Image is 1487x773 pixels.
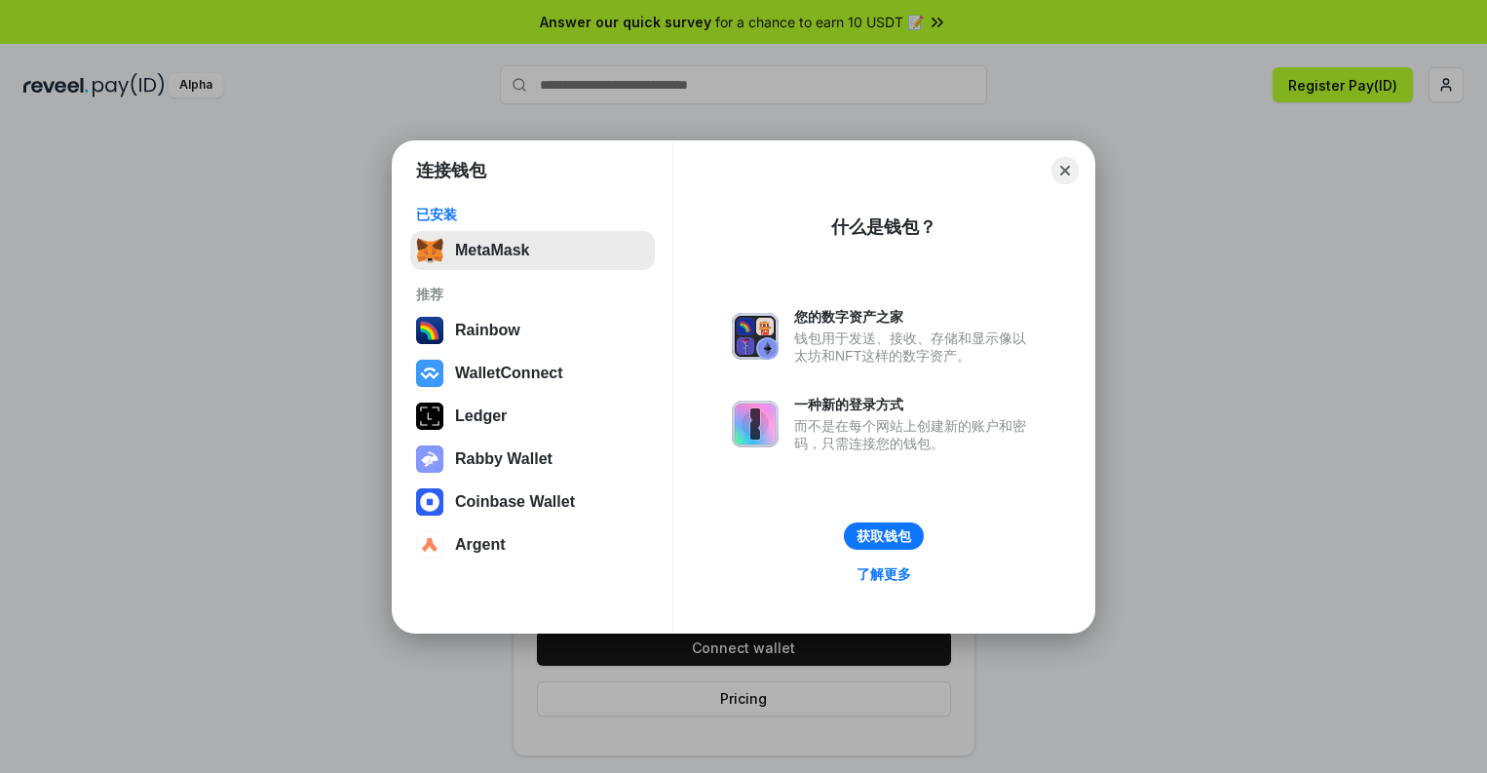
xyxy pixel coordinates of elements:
img: svg+xml,%3Csvg%20width%3D%2228%22%20height%3D%2228%22%20viewBox%3D%220%200%2028%2028%22%20fill%3D... [416,360,443,387]
div: Rainbow [455,322,520,339]
button: WalletConnect [410,354,655,393]
h1: 连接钱包 [416,159,486,182]
img: svg+xml,%3Csvg%20width%3D%2228%22%20height%3D%2228%22%20viewBox%3D%220%200%2028%2028%22%20fill%3D... [416,488,443,516]
button: Argent [410,525,655,564]
button: Rabby Wallet [410,440,655,479]
div: Rabby Wallet [455,450,553,468]
button: Coinbase Wallet [410,483,655,522]
button: Close [1051,157,1079,184]
div: 一种新的登录方式 [794,396,1036,413]
img: svg+xml,%3Csvg%20xmlns%3D%22http%3A%2F%2Fwww.w3.org%2F2000%2Fsvg%22%20fill%3D%22none%22%20viewBox... [732,313,779,360]
img: svg+xml,%3Csvg%20xmlns%3D%22http%3A%2F%2Fwww.w3.org%2F2000%2Fsvg%22%20fill%3D%22none%22%20viewBox... [732,401,779,447]
div: WalletConnect [455,365,563,382]
div: 获取钱包 [857,527,911,545]
button: 获取钱包 [844,522,924,550]
a: 了解更多 [845,561,923,587]
div: Coinbase Wallet [455,493,575,511]
button: Ledger [410,397,655,436]
div: 钱包用于发送、接收、存储和显示像以太坊和NFT这样的数字资产。 [794,329,1036,365]
div: 您的数字资产之家 [794,308,1036,326]
div: Ledger [455,407,507,425]
div: 了解更多 [857,565,911,583]
img: svg+xml,%3Csvg%20width%3D%22120%22%20height%3D%22120%22%20viewBox%3D%220%200%20120%20120%22%20fil... [416,317,443,344]
div: MetaMask [455,242,529,259]
img: svg+xml,%3Csvg%20width%3D%2228%22%20height%3D%2228%22%20viewBox%3D%220%200%2028%2028%22%20fill%3D... [416,531,443,559]
img: svg+xml,%3Csvg%20xmlns%3D%22http%3A%2F%2Fwww.w3.org%2F2000%2Fsvg%22%20width%3D%2228%22%20height%3... [416,403,443,430]
button: Rainbow [410,311,655,350]
img: svg+xml,%3Csvg%20xmlns%3D%22http%3A%2F%2Fwww.w3.org%2F2000%2Fsvg%22%20fill%3D%22none%22%20viewBox... [416,445,443,473]
div: Argent [455,536,506,554]
div: 已安装 [416,206,649,223]
button: MetaMask [410,231,655,270]
div: 推荐 [416,286,649,303]
img: svg+xml,%3Csvg%20fill%3D%22none%22%20height%3D%2233%22%20viewBox%3D%220%200%2035%2033%22%20width%... [416,237,443,264]
div: 什么是钱包？ [831,215,936,239]
div: 而不是在每个网站上创建新的账户和密码，只需连接您的钱包。 [794,417,1036,452]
